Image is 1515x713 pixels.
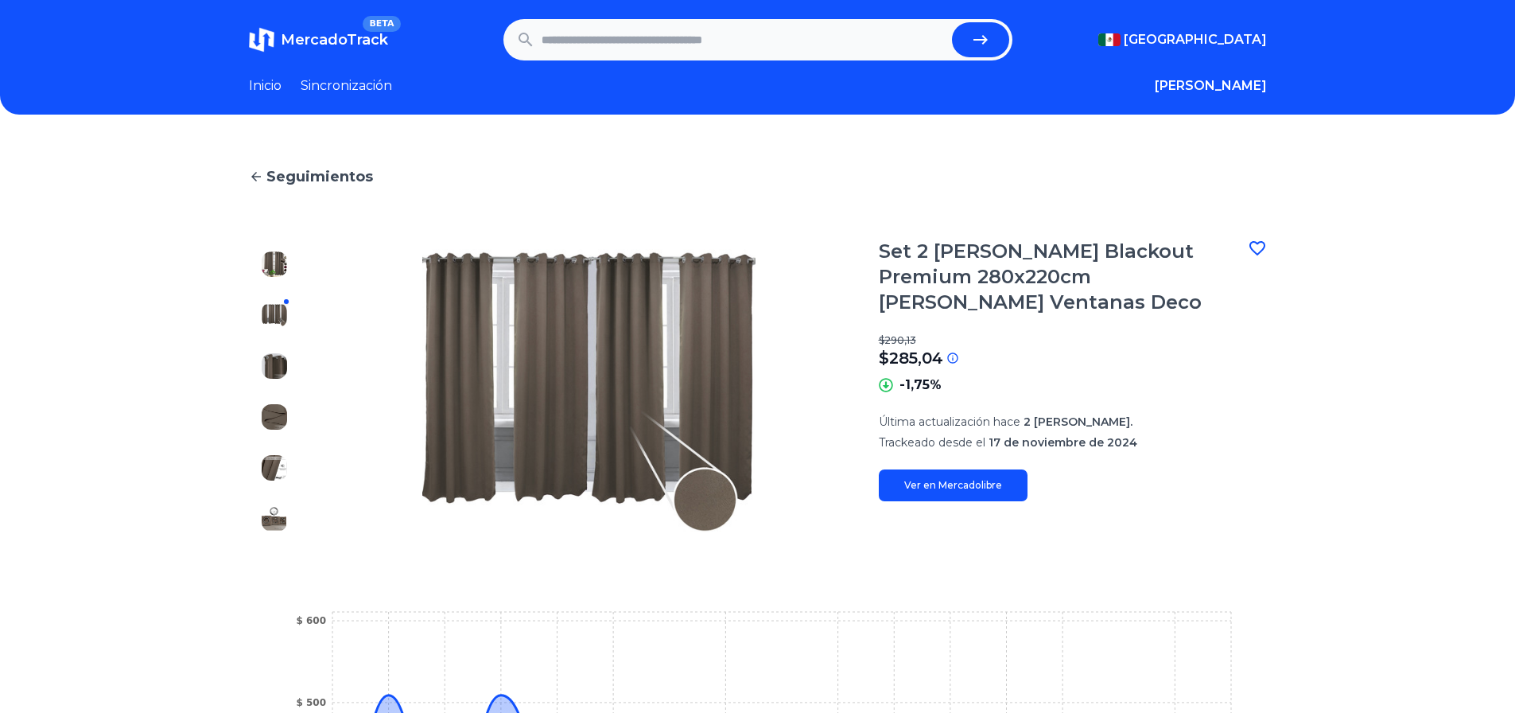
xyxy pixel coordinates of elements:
font: Última actualización hace [879,415,1020,429]
font: MercadoTrack [281,31,388,49]
tspan: $ 500 [296,697,326,708]
font: Trackeado desde el [879,435,985,450]
img: MercadoTrack [249,27,274,53]
a: Inicio [249,76,282,95]
font: 2 [PERSON_NAME]. [1024,415,1132,429]
font: Inicio [249,78,282,93]
a: Ver en Mercadolibre [879,469,1027,501]
font: Set 2 [PERSON_NAME] Blackout Premium 280x220cm [PERSON_NAME] Ventanas Deco [879,240,1202,314]
font: $290,13 [879,334,916,346]
font: -1,75% [899,377,942,392]
button: [PERSON_NAME] [1155,76,1267,95]
img: Set 2 Cortinas Blackout Premium 280x220cm Lisa Ventanas Deco [262,353,287,379]
font: Sincronización [301,78,392,93]
font: Seguimientos [266,168,373,185]
font: Ver en Mercadolibre [904,479,1002,491]
img: Set 2 Cortinas Blackout Premium 280x220cm Lisa Ventanas Deco [262,404,287,430]
font: [PERSON_NAME] [1155,78,1267,93]
font: BETA [369,18,394,29]
img: Set 2 Cortinas Blackout Premium 280x220cm Lisa Ventanas Deco [262,251,287,277]
font: [GEOGRAPHIC_DATA] [1124,32,1267,47]
img: Set 2 Cortinas Blackout Premium 280x220cm Lisa Ventanas Deco [262,302,287,328]
a: Sincronización [301,76,392,95]
a: Seguimientos [249,166,1267,188]
img: México [1098,33,1121,46]
font: 17 de noviembre de 2024 [989,435,1137,450]
img: Set 2 Cortinas Blackout Premium 280x220cm Lisa Ventanas Deco [262,455,287,481]
a: MercadoTrackBETA [249,27,388,53]
tspan: $ 600 [296,615,326,626]
img: Set 2 Cortinas Blackout Premium 280x220cm Lisa Ventanas Deco [332,239,847,544]
img: Set 2 Cortinas Blackout Premium 280x220cm Lisa Ventanas Deco [262,506,287,532]
font: $285,04 [879,349,943,368]
button: [GEOGRAPHIC_DATA] [1098,30,1267,49]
